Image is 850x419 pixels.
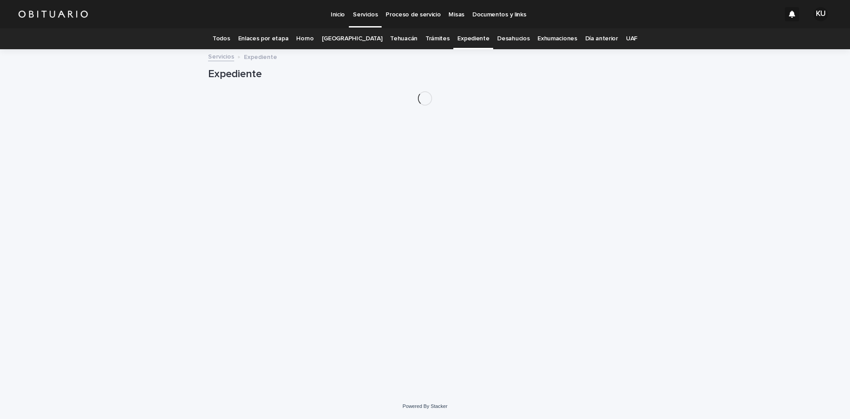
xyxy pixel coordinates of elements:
[208,68,642,81] h1: Expediente
[18,5,89,23] img: HUM7g2VNRLqGMmR9WVqf
[537,28,577,49] a: Exhumaciones
[585,28,618,49] a: Día anterior
[244,51,277,61] p: Expediente
[322,28,382,49] a: [GEOGRAPHIC_DATA]
[296,28,313,49] a: Horno
[626,28,637,49] a: UAF
[457,28,489,49] a: Expediente
[497,28,529,49] a: Desahucios
[212,28,230,49] a: Todos
[402,403,447,409] a: Powered By Stacker
[390,28,417,49] a: Tehuacán
[425,28,450,49] a: Trámites
[814,7,828,21] div: KU
[208,51,234,61] a: Servicios
[238,28,289,49] a: Enlaces por etapa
